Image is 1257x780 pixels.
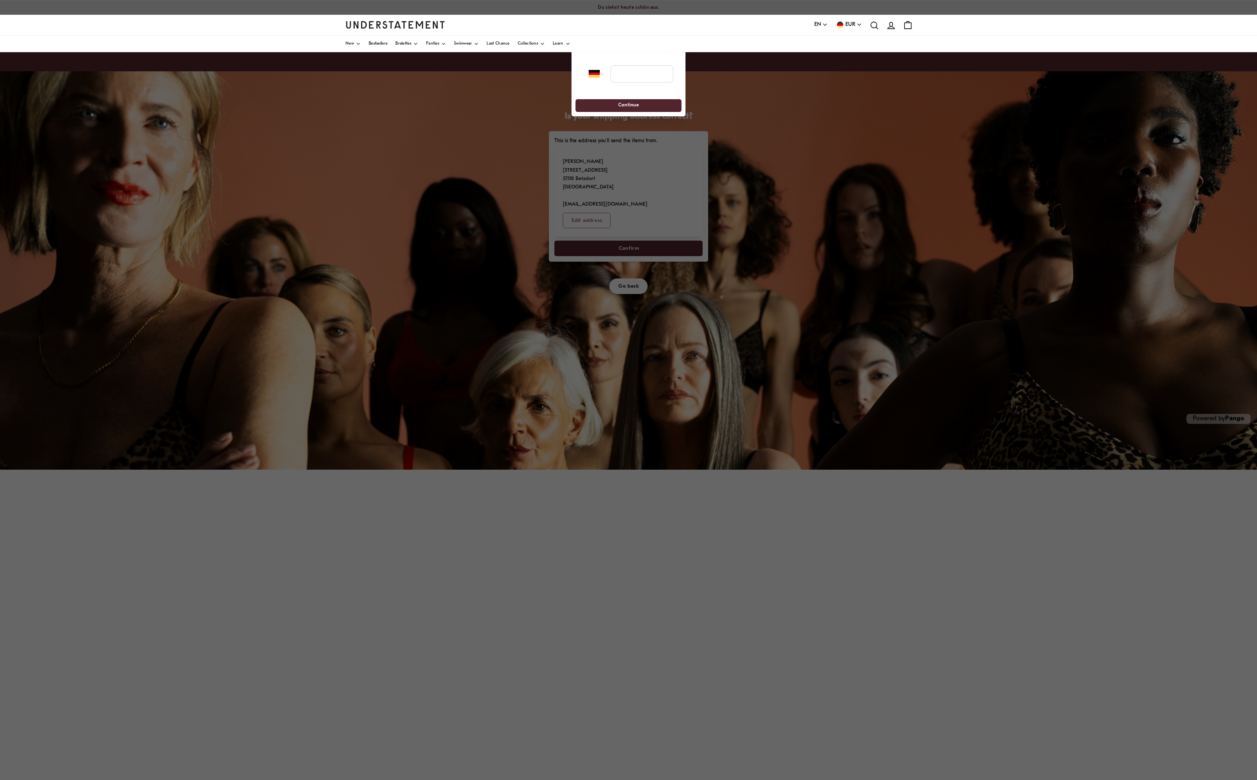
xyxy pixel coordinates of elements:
[369,35,387,52] a: Bestsellers
[454,35,479,52] a: Swimwear
[518,42,538,46] span: Collections
[814,20,828,29] button: EN
[346,21,445,28] a: Understatement Homepage
[553,35,570,52] a: Learn
[426,35,446,52] a: Panties
[395,42,411,46] span: Bralettes
[618,100,639,112] span: Continue
[487,42,509,46] span: Last Chance
[575,99,681,112] button: Continue
[845,20,855,29] span: EUR
[426,42,439,46] span: Panties
[346,35,361,52] a: New
[395,35,418,52] a: Bralettes
[346,42,354,46] span: New
[553,42,564,46] span: Learn
[487,35,509,52] a: Last Chance
[369,42,387,46] span: Bestsellers
[836,20,862,29] button: EUR
[454,42,472,46] span: Swimwear
[814,20,821,29] span: EN
[518,35,545,52] a: Collections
